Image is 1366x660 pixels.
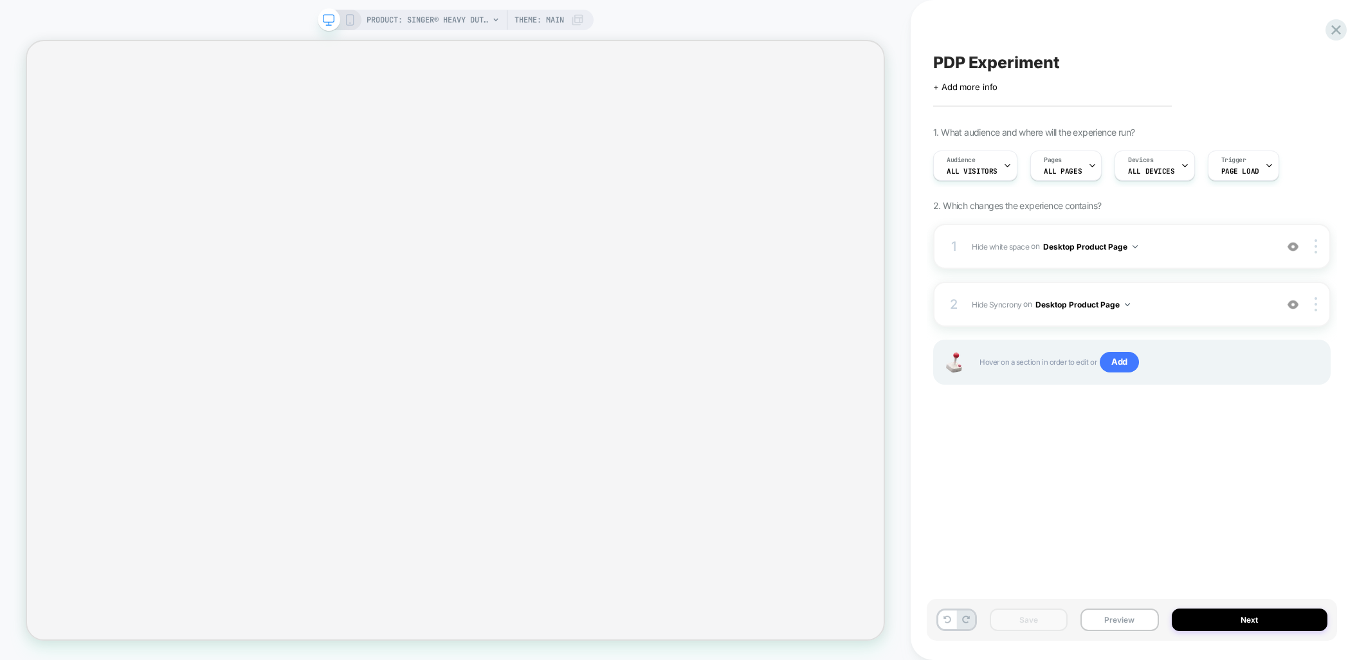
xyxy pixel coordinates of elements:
button: Save [990,609,1068,631]
span: Pages [1044,156,1062,165]
img: crossed eye [1288,299,1298,310]
img: down arrow [1125,303,1130,306]
img: Joystick [941,353,967,372]
span: Hover on a section in order to edit or [979,352,1316,372]
button: Next [1172,609,1328,631]
span: 1. What audience and where will the experience run? [933,127,1134,138]
button: Preview [1080,609,1158,631]
span: Add [1100,352,1139,372]
button: Desktop Product Page [1035,297,1130,313]
button: Desktop Product Page [1043,239,1138,255]
span: PDP Experiment [933,53,1059,72]
span: PRODUCT: SINGER® Heavy Duty 4452 Rosewater Pink Sewing Machine [367,10,489,30]
span: Hide white space [972,241,1029,251]
span: + Add more info [933,82,997,92]
span: Theme: MAIN [515,10,564,30]
span: on [1023,297,1032,311]
div: 1 [947,235,960,258]
span: 2. Which changes the experience contains? [933,200,1101,211]
img: crossed eye [1288,241,1298,252]
span: All Visitors [947,167,997,176]
span: ALL PAGES [1044,167,1082,176]
span: Devices [1128,156,1153,165]
span: ALL DEVICES [1128,167,1174,176]
span: Trigger [1221,156,1246,165]
div: 2 [947,293,960,316]
span: Page Load [1221,167,1259,176]
span: Hide Syncrony [972,299,1022,309]
img: down arrow [1133,245,1138,248]
img: close [1315,239,1317,253]
span: Audience [947,156,976,165]
img: close [1315,297,1317,311]
span: on [1031,239,1039,253]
